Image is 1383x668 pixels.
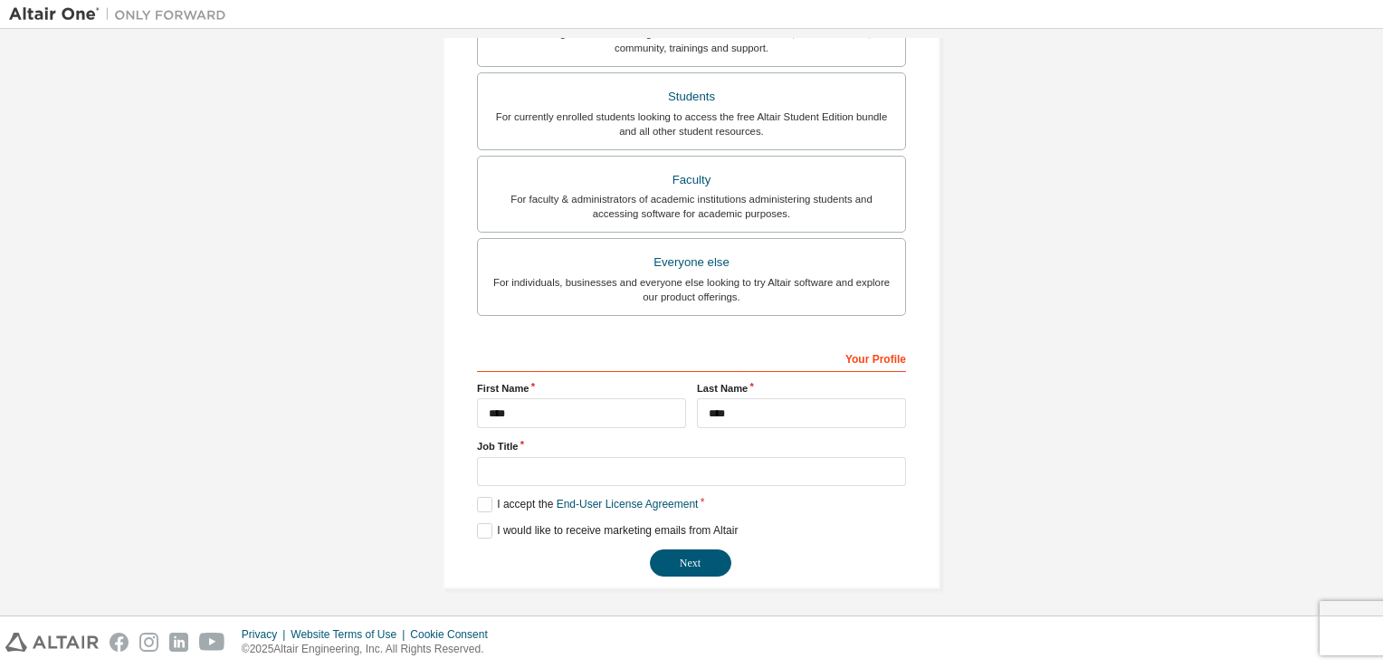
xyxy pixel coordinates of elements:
label: Job Title [477,439,906,453]
label: First Name [477,381,686,396]
a: End-User License Agreement [557,498,699,511]
img: facebook.svg [110,633,129,652]
div: Students [489,84,894,110]
div: Everyone else [489,250,894,275]
div: Privacy [242,627,291,642]
div: Cookie Consent [410,627,498,642]
div: Website Terms of Use [291,627,410,642]
label: I would like to receive marketing emails from Altair [477,523,738,539]
button: Next [650,549,731,577]
div: For individuals, businesses and everyone else looking to try Altair software and explore our prod... [489,275,894,304]
p: © 2025 Altair Engineering, Inc. All Rights Reserved. [242,642,499,657]
div: For existing customers looking to access software downloads, HPC resources, community, trainings ... [489,26,894,55]
img: youtube.svg [199,633,225,652]
div: For faculty & administrators of academic institutions administering students and accessing softwa... [489,192,894,221]
img: instagram.svg [139,633,158,652]
div: Faculty [489,167,894,193]
label: I accept the [477,497,698,512]
label: Last Name [697,381,906,396]
img: Altair One [9,5,235,24]
img: altair_logo.svg [5,633,99,652]
div: For currently enrolled students looking to access the free Altair Student Edition bundle and all ... [489,110,894,138]
img: linkedin.svg [169,633,188,652]
div: Your Profile [477,343,906,372]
